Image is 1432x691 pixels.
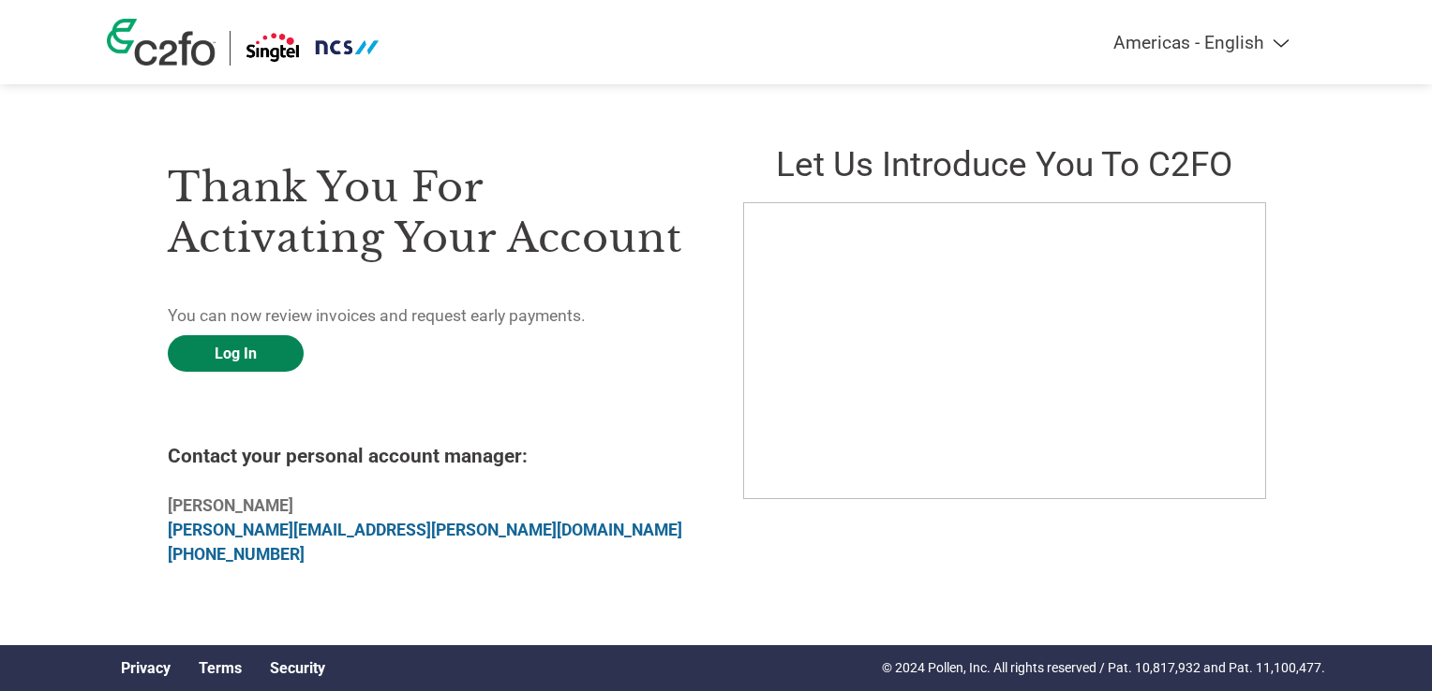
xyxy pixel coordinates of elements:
a: Security [270,659,325,677]
a: Privacy [121,659,171,677]
iframe: C2FO Introduction Video [743,202,1266,499]
a: Terms [199,659,242,677]
p: You can now review invoices and request early payments. [168,303,689,328]
h2: Let us introduce you to C2FO [743,144,1264,184]
h4: Contact your personal account manager: [168,445,689,467]
a: [PERSON_NAME][EMAIL_ADDRESS][PERSON_NAME][DOMAIN_NAME] [168,521,682,539]
a: Log In [168,335,304,372]
a: [PHONE_NUMBER] [168,545,305,564]
p: © 2024 Pollen, Inc. All rights reserved / Pat. 10,817,932 and Pat. 11,100,477. [882,658,1325,678]
h3: Thank you for activating your account [168,162,689,263]
img: Singtel [245,31,380,66]
b: [PERSON_NAME] [168,496,293,515]
img: c2fo logo [107,19,216,66]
